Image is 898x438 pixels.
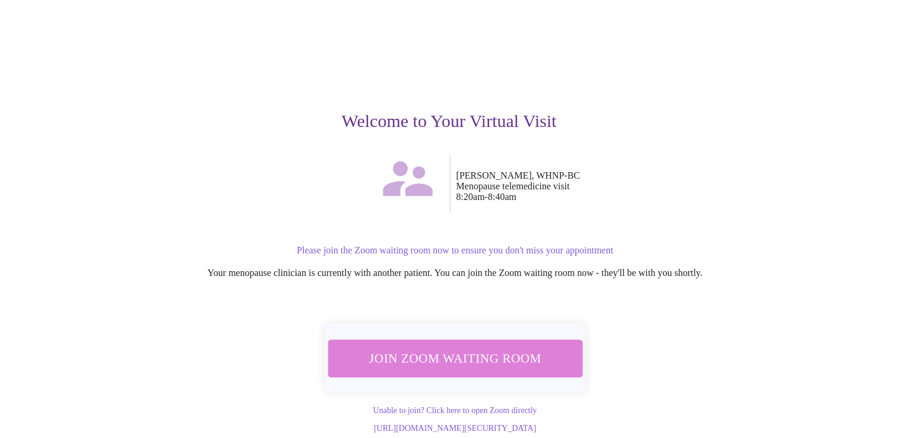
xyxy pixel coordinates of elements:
[328,339,583,377] button: Join Zoom Waiting Room
[456,170,815,202] p: [PERSON_NAME], WHNP-BC Menopause telemedicine visit 8:20am - 8:40am
[84,111,815,131] h3: Welcome to Your Virtual Visit
[96,245,815,256] p: Please join the Zoom waiting room now to ensure you don't miss your appointment
[343,347,567,369] span: Join Zoom Waiting Room
[373,406,537,415] a: Unable to join? Click here to open Zoom directly
[96,268,815,278] p: Your menopause clinician is currently with another patient. You can join the Zoom waiting room no...
[374,424,536,433] a: [URL][DOMAIN_NAME][SECURITY_DATA]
